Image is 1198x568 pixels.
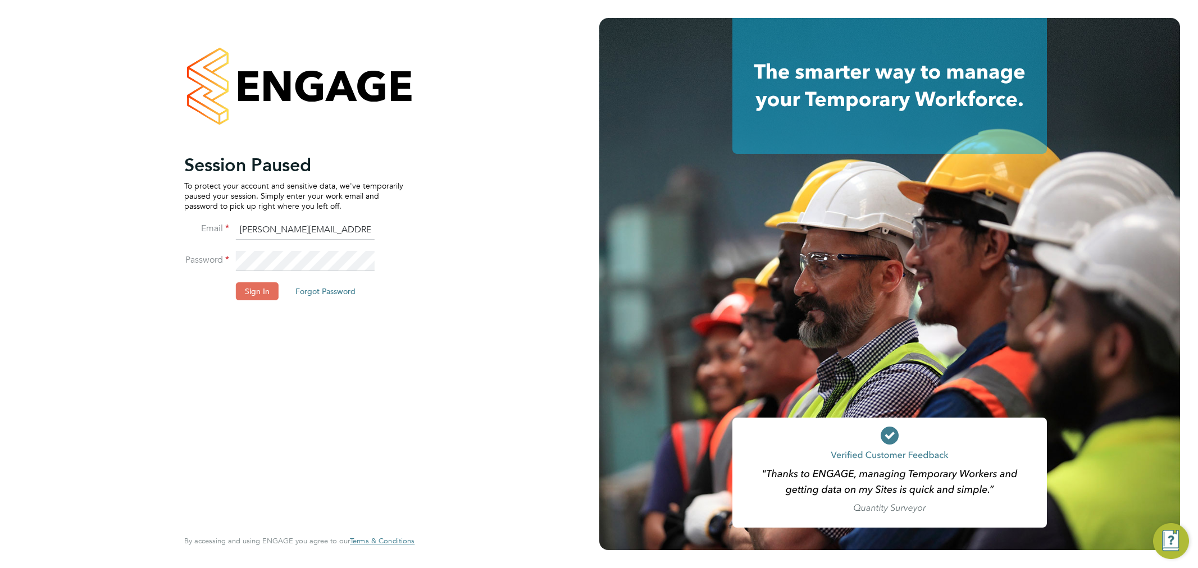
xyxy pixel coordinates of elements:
[184,154,403,176] h2: Session Paused
[236,282,279,300] button: Sign In
[350,537,414,546] a: Terms & Conditions
[1153,523,1189,559] button: Engage Resource Center
[184,536,414,546] span: By accessing and using ENGAGE you agree to our
[236,220,375,240] input: Enter your work email...
[286,282,365,300] button: Forgot Password
[184,223,229,235] label: Email
[184,181,403,212] p: To protect your account and sensitive data, we've temporarily paused your session. Simply enter y...
[184,254,229,266] label: Password
[350,536,414,546] span: Terms & Conditions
